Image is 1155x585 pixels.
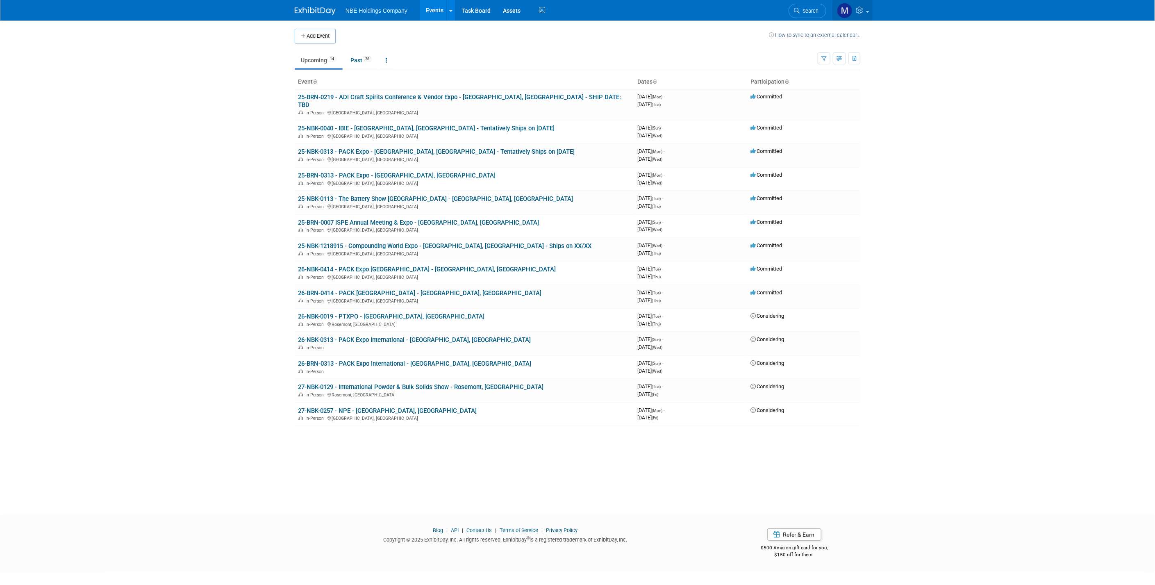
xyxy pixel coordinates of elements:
[662,195,663,201] span: -
[298,250,631,257] div: [GEOGRAPHIC_DATA], [GEOGRAPHIC_DATA]
[662,383,663,389] span: -
[298,204,303,208] img: In-Person Event
[800,8,819,14] span: Search
[295,7,336,15] img: ExhibitDay
[363,56,372,62] span: 28
[327,56,336,62] span: 14
[298,313,484,320] a: 26-NBK-0019 - PTXPO - [GEOGRAPHIC_DATA], [GEOGRAPHIC_DATA]
[313,78,317,85] a: Sort by Event Name
[769,32,860,38] a: How to sync to an external calendar...
[664,172,665,178] span: -
[637,344,662,350] span: [DATE]
[637,93,665,100] span: [DATE]
[298,266,556,273] a: 26-NBK-0414 - PACK Expo [GEOGRAPHIC_DATA] - [GEOGRAPHIC_DATA], [GEOGRAPHIC_DATA]
[637,297,661,303] span: [DATE]
[305,322,326,327] span: In-Person
[662,266,663,272] span: -
[298,228,303,232] img: In-Person Event
[298,195,573,203] a: 25-NBK-0113 - The Battery Show [GEOGRAPHIC_DATA] - [GEOGRAPHIC_DATA], [GEOGRAPHIC_DATA]
[344,52,378,68] a: Past28
[750,383,784,389] span: Considering
[664,93,665,100] span: -
[637,313,663,319] span: [DATE]
[298,369,303,373] img: In-Person Event
[634,75,747,89] th: Dates
[637,407,665,413] span: [DATE]
[750,195,782,201] span: Committed
[298,110,303,114] img: In-Person Event
[637,368,662,374] span: [DATE]
[652,291,661,295] span: (Tue)
[637,156,662,162] span: [DATE]
[750,219,782,225] span: Committed
[637,360,663,366] span: [DATE]
[662,336,663,342] span: -
[298,125,555,132] a: 25-NBK-0040 - IBIE - [GEOGRAPHIC_DATA], [GEOGRAPHIC_DATA] - Tentatively Ships on [DATE]
[652,337,661,342] span: (Sun)
[298,345,303,349] img: In-Person Event
[652,157,662,162] span: (Wed)
[767,528,821,541] a: Refer & Earn
[653,78,657,85] a: Sort by Start Date
[305,369,326,374] span: In-Person
[298,322,303,326] img: In-Person Event
[298,134,303,138] img: In-Person Event
[662,125,663,131] span: -
[298,172,496,179] a: 25-BRN-0313 - PACK Expo - [GEOGRAPHIC_DATA], [GEOGRAPHIC_DATA]
[637,414,658,421] span: [DATE]
[652,220,661,225] span: (Sun)
[298,242,591,250] a: 25-NBK-1218915 - Compounding World Expo - [GEOGRAPHIC_DATA], [GEOGRAPHIC_DATA] - Ships on XX/XX
[298,407,477,414] a: 27-NBK-0257 - NPE - [GEOGRAPHIC_DATA], [GEOGRAPHIC_DATA]
[728,551,861,558] div: $150 off for them.
[837,3,853,18] img: Morgan Goddard
[637,125,663,131] span: [DATE]
[305,416,326,421] span: In-Person
[298,360,531,367] a: 26-BRN-0313 - PACK Expo International - [GEOGRAPHIC_DATA], [GEOGRAPHIC_DATA]
[637,132,662,139] span: [DATE]
[298,93,621,109] a: 25-BRN-0219 - ADI Craft Spirits Conference & Vendor Expo - [GEOGRAPHIC_DATA], [GEOGRAPHIC_DATA] -...
[305,251,326,257] span: In-Person
[466,527,492,533] a: Contact Us
[664,407,665,413] span: -
[637,180,662,186] span: [DATE]
[637,242,665,248] span: [DATE]
[298,203,631,209] div: [GEOGRAPHIC_DATA], [GEOGRAPHIC_DATA]
[750,313,784,319] span: Considering
[750,172,782,178] span: Committed
[305,204,326,209] span: In-Person
[298,219,539,226] a: 25-BRN-0007 ISPE Annual Meeting & Expo - [GEOGRAPHIC_DATA], [GEOGRAPHIC_DATA]
[433,527,443,533] a: Blog
[652,95,662,99] span: (Mon)
[652,267,661,271] span: (Tue)
[652,181,662,185] span: (Wed)
[637,336,663,342] span: [DATE]
[747,75,860,89] th: Participation
[298,157,303,161] img: In-Person Event
[652,149,662,154] span: (Mon)
[637,273,661,280] span: [DATE]
[298,416,303,420] img: In-Person Event
[298,414,631,421] div: [GEOGRAPHIC_DATA], [GEOGRAPHIC_DATA]
[750,93,782,100] span: Committed
[298,273,631,280] div: [GEOGRAPHIC_DATA], [GEOGRAPHIC_DATA]
[652,322,661,326] span: (Thu)
[637,391,658,397] span: [DATE]
[295,29,336,43] button: Add Event
[305,345,326,351] span: In-Person
[637,101,661,107] span: [DATE]
[298,156,631,162] div: [GEOGRAPHIC_DATA], [GEOGRAPHIC_DATA]
[539,527,545,533] span: |
[652,345,662,350] span: (Wed)
[298,275,303,279] img: In-Person Event
[298,289,541,297] a: 26-BRN-0414 - PACK [GEOGRAPHIC_DATA] - [GEOGRAPHIC_DATA], [GEOGRAPHIC_DATA]
[652,173,662,178] span: (Mon)
[527,536,530,540] sup: ®
[305,157,326,162] span: In-Person
[652,298,661,303] span: (Thu)
[664,148,665,154] span: -
[637,289,663,296] span: [DATE]
[298,336,531,344] a: 26-NBK-0313 - PACK Expo International - [GEOGRAPHIC_DATA], [GEOGRAPHIC_DATA]
[652,361,661,366] span: (Sun)
[298,251,303,255] img: In-Person Event
[637,172,665,178] span: [DATE]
